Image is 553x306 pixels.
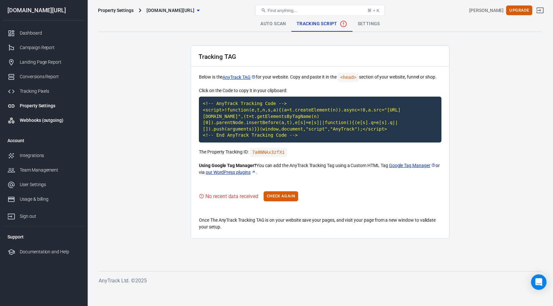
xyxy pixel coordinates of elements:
a: Sign out [532,3,548,18]
code: Click to copy [250,148,287,157]
div: [DOMAIN_NAME][URL] [2,7,85,13]
button: Upgrade [506,5,532,16]
div: Account id: jpAhHtDX [469,7,504,14]
p: Below is the for your website. Copy and paste it in the section of your website, funnel or shop. [199,73,441,82]
div: Sign out [20,213,80,220]
code: Click to copy [199,97,441,142]
li: Account [2,133,85,148]
button: Check Again [264,191,298,201]
h2: Tracking TAG [199,53,236,60]
div: Landing Page Report [20,59,80,66]
div: Conversions Report [20,73,80,80]
span: Find anything... [267,8,297,13]
code: <head> [338,73,359,82]
div: Integrations [20,152,80,159]
button: Find anything...⌘ + K [255,5,385,16]
a: Auto Scan [255,16,291,32]
div: User Settings [20,181,80,188]
svg: No data received [340,20,347,28]
a: Team Management [2,163,85,177]
div: ⌘ + K [367,8,379,13]
a: Usage & billing [2,192,85,206]
div: Usage & billing [20,196,80,203]
a: AnyTrack TAG [222,74,255,81]
div: No recent data received [205,192,258,200]
a: Landing Page Report [2,55,85,69]
div: Team Management [20,167,80,174]
div: Property Settings [98,7,134,14]
div: Campaign Report [20,44,80,51]
div: Tracking Pixels [20,88,80,95]
a: Webhooks (outgoing) [2,113,85,128]
span: gearlytix.com/simracing-fanatec [146,6,194,15]
div: Property Settings [20,102,80,109]
p: Click on the Code to copy it in your clipboard: [199,87,441,94]
p: The Property Tracking ID: [199,148,441,157]
div: Dashboard [20,30,80,37]
a: Settings [352,16,385,32]
div: Webhooks (outgoing) [20,117,80,124]
a: Tracking Pixels [2,84,85,99]
a: Integrations [2,148,85,163]
a: Sign out [2,206,85,224]
a: Property Settings [2,99,85,113]
p: Once The AnyTrack Tracking TAG is on your website save your pages, and visit your page from a new... [199,217,441,230]
li: Support [2,229,85,245]
button: [DOMAIN_NAME][URL] [144,5,202,16]
h6: AnyTrack Ltd. © 2025 [99,277,542,285]
a: Google Tag Manager [389,162,436,169]
p: You can add the AnyTrack Tracking Tag using a Custom HTML Tag or via . [199,162,441,176]
a: Dashboard [2,26,85,40]
div: Documentation and Help [20,248,80,255]
div: Open Intercom Messenger [531,274,547,290]
a: Conversions Report [2,69,85,84]
span: Tracking Script [297,20,347,28]
a: Campaign Report [2,40,85,55]
a: our WordPress plugins [206,169,256,176]
a: User Settings [2,177,85,192]
strong: Using Google Tag Manager? [199,163,256,168]
div: Visit your website to trigger the Tracking Tag and validate your setup. [199,192,258,200]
